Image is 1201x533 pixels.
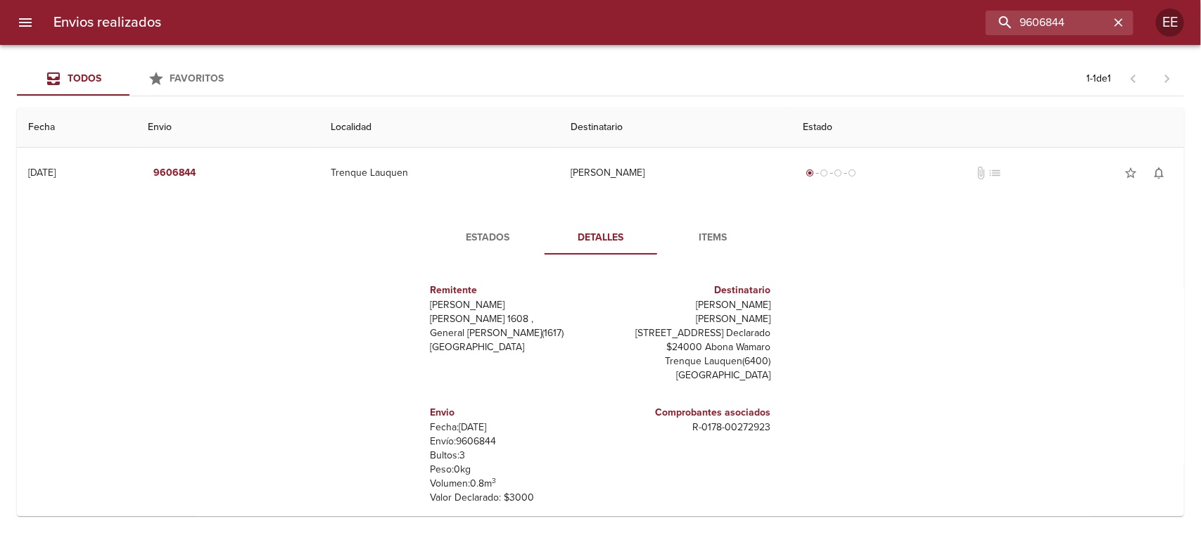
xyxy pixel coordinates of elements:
p: 1 - 1 de 1 [1086,72,1111,86]
td: Trenque Lauquen [319,148,559,198]
div: Tabs detalle de guia [432,221,770,255]
p: General [PERSON_NAME] ( 1617 ) [431,326,595,340]
th: Destinatario [559,108,792,148]
div: [DATE] [28,167,56,179]
p: Bultos: 3 [431,449,595,463]
button: 9606844 [148,160,202,186]
button: Agregar a favoritos [1117,159,1145,187]
p: Volumen: 0.8 m [431,477,595,491]
th: Estado [792,108,1184,148]
h6: Remitente [431,283,595,298]
button: Activar notificaciones [1145,159,1173,187]
span: No tiene pedido asociado [988,166,1002,180]
p: Fecha: [DATE] [431,420,595,435]
span: star_border [1124,166,1138,180]
span: radio_button_unchecked [849,169,857,177]
th: Envio [137,108,319,148]
em: 9606844 [154,165,196,182]
p: [GEOGRAPHIC_DATA] [606,368,771,383]
button: menu [8,6,42,39]
span: Detalles [553,229,649,247]
td: [PERSON_NAME] [559,148,792,198]
span: Pagina siguiente [1150,62,1184,96]
span: radio_button_unchecked [820,169,829,177]
th: Fecha [17,108,137,148]
sup: 3 [493,476,497,485]
span: No tiene documentos adjuntos [974,166,988,180]
th: Localidad [319,108,559,148]
span: Items [666,229,761,247]
h6: Destinatario [606,283,771,298]
h6: Envios realizados [53,11,161,34]
span: Pagina anterior [1117,71,1150,85]
div: Tabs Envios [17,62,242,96]
p: R - 0178 - 00272923 [606,420,771,435]
p: [PERSON_NAME] [STREET_ADDRESS] Declarado $24000 Abona Wamaro [606,312,771,354]
p: [PERSON_NAME] 1608 , [431,312,595,326]
span: Estados [440,229,536,247]
p: [PERSON_NAME] [606,298,771,312]
p: Peso: 0 kg [431,463,595,477]
div: Generado [803,166,860,180]
span: radio_button_unchecked [834,169,843,177]
div: Abrir información de usuario [1156,8,1184,37]
p: Envío: 9606844 [431,435,595,449]
span: Favoritos [170,72,224,84]
p: [GEOGRAPHIC_DATA] [431,340,595,354]
input: buscar [986,11,1110,35]
p: Valor Declarado: $ 3000 [431,491,595,505]
p: [PERSON_NAME] [431,298,595,312]
p: Trenque Lauquen ( 6400 ) [606,354,771,368]
h6: Envio [431,405,595,420]
span: Todos [68,72,101,84]
div: EE [1156,8,1184,37]
span: radio_button_checked [806,169,815,177]
h6: Comprobantes asociados [606,405,771,420]
span: notifications_none [1152,166,1166,180]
